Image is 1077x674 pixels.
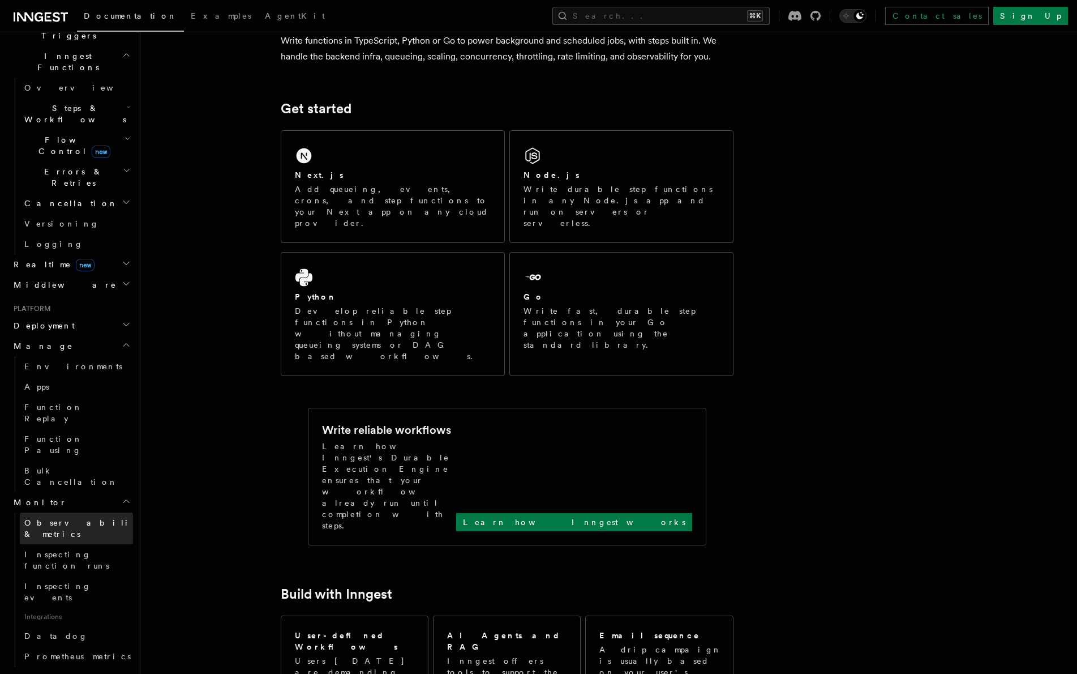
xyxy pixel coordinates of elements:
a: Documentation [77,3,184,32]
span: Inngest Functions [9,50,122,73]
a: Bulk Cancellation [20,460,133,492]
div: Manage [9,356,133,492]
button: Errors & Retries [20,161,133,193]
h2: User-defined Workflows [295,630,414,652]
span: Prometheus metrics [24,652,131,661]
span: new [92,146,110,158]
span: Errors & Retries [20,166,123,189]
button: Realtimenew [9,254,133,275]
a: Inspecting function runs [20,544,133,576]
a: Inspecting events [20,576,133,608]
span: Observability & metrics [24,518,141,539]
button: Flow Controlnew [20,130,133,161]
a: Environments [20,356,133,377]
p: Learn how Inngest works [463,517,685,528]
span: Cancellation [20,198,118,209]
a: AgentKit [258,3,332,31]
button: Monitor [9,492,133,513]
button: Middleware [9,275,133,295]
a: Overview [20,78,133,98]
span: Function Pausing [24,434,83,455]
span: Deployment [9,320,75,331]
span: Examples [191,11,251,20]
span: Inspecting function runs [24,550,109,570]
a: Datadog [20,626,133,646]
p: Add queueing, events, crons, and step functions to your Next app on any cloud provider. [295,184,491,229]
h2: Email sequence [599,630,700,641]
span: AgentKit [265,11,325,20]
div: Inngest Functions [9,78,133,254]
button: Search...⌘K [552,7,770,25]
span: Platform [9,304,51,313]
p: Write durable step functions in any Node.js app and run on servers or serverless. [524,184,719,229]
p: Write functions in TypeScript, Python or Go to power background and scheduled jobs, with steps bu... [281,33,733,65]
a: Function Pausing [20,429,133,460]
a: Logging [20,234,133,254]
span: Manage [9,340,73,352]
a: GoWrite fast, durable step functions in your Go application using the standard library. [509,252,733,376]
a: Sign Up [993,7,1068,25]
span: Datadog [24,632,88,641]
a: Learn how Inngest works [456,513,692,531]
a: Apps [20,377,133,397]
span: Middleware [9,279,117,291]
button: Steps & Workflows [20,98,133,130]
span: Function Replay [24,403,83,423]
a: Get started [281,101,351,117]
a: Versioning [20,214,133,234]
h2: Write reliable workflows [322,422,451,438]
p: Learn how Inngest's Durable Execution Engine ensures that your workflow already run until complet... [322,441,456,531]
a: Observability & metrics [20,513,133,544]
div: Monitor [9,513,133,667]
span: Logging [24,240,83,249]
span: Monitor [9,497,67,508]
a: Node.jsWrite durable step functions in any Node.js app and run on servers or serverless. [509,130,733,243]
a: Prometheus metrics [20,646,133,667]
span: Bulk Cancellation [24,466,118,487]
span: Inspecting events [24,582,91,602]
button: Cancellation [20,193,133,214]
h2: Go [524,291,544,302]
span: Steps & Workflows [20,103,126,125]
span: new [76,259,95,271]
button: Toggle dark mode [839,9,866,23]
button: Inngest Functions [9,46,133,78]
span: Integrations [20,608,133,626]
a: PythonDevelop reliable step functions in Python without managing queueing systems or DAG based wo... [281,252,505,376]
kbd: ⌘K [747,10,763,22]
a: Function Replay [20,397,133,429]
a: Examples [184,3,258,31]
h2: Node.js [524,169,580,181]
button: Deployment [9,315,133,336]
h2: Python [295,291,337,302]
span: Realtime [9,259,95,270]
p: Develop reliable step functions in Python without managing queueing systems or DAG based workflows. [295,305,491,362]
span: Flow Control [20,134,125,157]
span: Apps [24,382,49,391]
span: Environments [24,362,122,371]
span: Overview [24,83,141,92]
a: Contact sales [885,7,989,25]
p: Write fast, durable step functions in your Go application using the standard library. [524,305,719,351]
a: Build with Inngest [281,586,392,602]
a: Next.jsAdd queueing, events, crons, and step functions to your Next app on any cloud provider. [281,130,505,243]
h2: AI Agents and RAG [447,630,568,652]
span: Documentation [84,11,177,20]
h2: Next.js [295,169,344,181]
button: Manage [9,336,133,356]
span: Versioning [24,219,99,228]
